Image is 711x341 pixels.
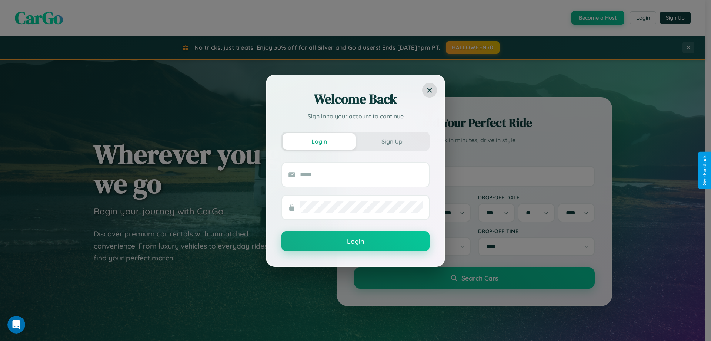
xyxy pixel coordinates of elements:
[283,133,355,150] button: Login
[702,155,707,186] div: Give Feedback
[7,316,25,334] iframe: Intercom live chat
[355,133,428,150] button: Sign Up
[281,90,430,108] h2: Welcome Back
[281,231,430,251] button: Login
[281,112,430,121] p: Sign in to your account to continue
